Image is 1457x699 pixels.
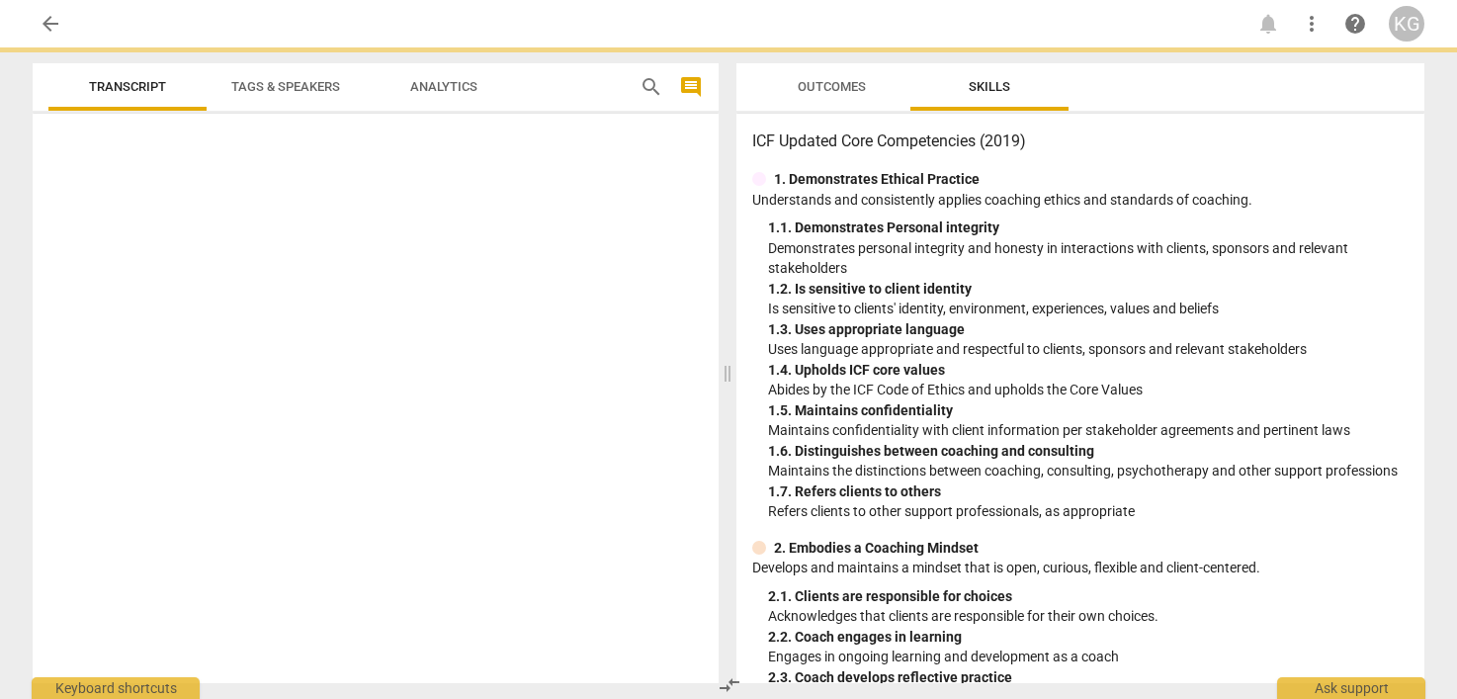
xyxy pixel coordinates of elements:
p: Understands and consistently applies coaching ethics and standards of coaching. [752,190,1409,211]
p: Uses language appropriate and respectful to clients, sponsors and relevant stakeholders [768,339,1409,360]
p: Engages in ongoing learning and development as a coach [768,647,1409,667]
p: Refers clients to other support professionals, as appropriate [768,501,1409,522]
div: 1. 3. Uses appropriate language [768,319,1409,340]
span: help [1343,12,1367,36]
div: 1. 2. Is sensitive to client identity [768,279,1409,300]
div: 1. 7. Refers clients to others [768,481,1409,502]
div: Ask support [1277,677,1425,699]
button: KG [1389,6,1424,42]
span: Transcript [89,79,166,94]
p: Maintains confidentiality with client information per stakeholder agreements and pertinent laws [768,420,1409,441]
span: search [640,75,663,99]
div: 2. 1. Clients are responsible for choices [768,586,1409,607]
span: Outcomes [798,79,866,94]
p: 1. Demonstrates Ethical Practice [774,169,980,190]
span: comment [679,75,703,99]
span: compare_arrows [718,673,741,697]
div: 2. 3. Coach develops reflective practice [768,667,1409,688]
p: Maintains the distinctions between coaching, consulting, psychotherapy and other support professions [768,461,1409,481]
p: Is sensitive to clients' identity, environment, experiences, values and beliefs [768,299,1409,319]
p: Develops and maintains a mindset that is open, curious, flexible and client-centered. [752,558,1409,578]
button: Show/Hide comments [675,71,707,103]
div: 1. 5. Maintains confidentiality [768,400,1409,421]
p: Abides by the ICF Code of Ethics and upholds the Core Values [768,380,1409,400]
span: arrow_back [39,12,62,36]
div: Keyboard shortcuts [32,677,200,699]
a: Help [1337,6,1373,42]
div: 1. 6. Distinguishes between coaching and consulting [768,441,1409,462]
p: Demonstrates personal integrity and honesty in interactions with clients, sponsors and relevant s... [768,238,1409,279]
button: Search [636,71,667,103]
p: Acknowledges that clients are responsible for their own choices. [768,606,1409,627]
span: Analytics [410,79,477,94]
div: 1. 4. Upholds ICF core values [768,360,1409,381]
span: more_vert [1300,12,1324,36]
span: Skills [969,79,1010,94]
div: 1. 1. Demonstrates Personal integrity [768,218,1409,238]
p: 2. Embodies a Coaching Mindset [774,538,979,559]
div: 2. 2. Coach engages in learning [768,627,1409,648]
h3: ICF Updated Core Competencies (2019) [752,130,1409,153]
span: Tags & Speakers [231,79,340,94]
